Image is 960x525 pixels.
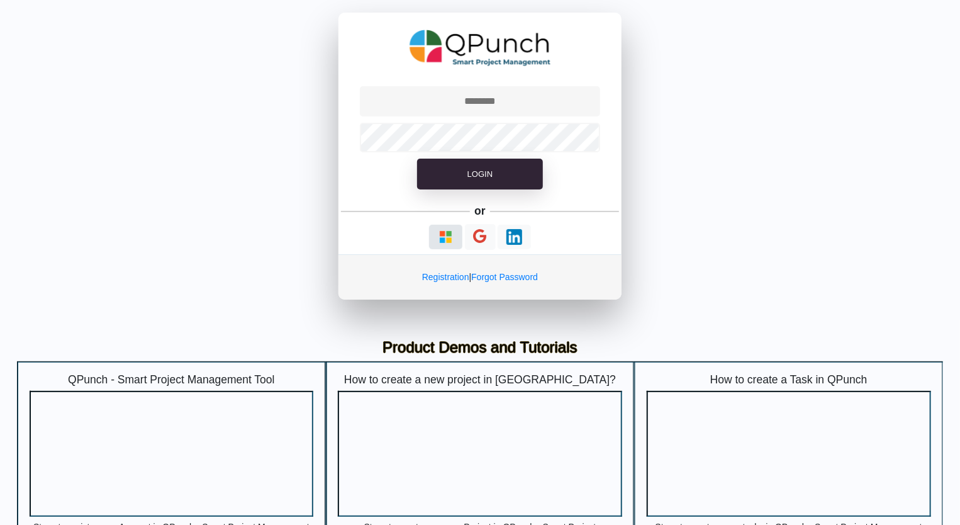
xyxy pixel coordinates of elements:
h3: Product Demos and Tutorials [26,339,934,357]
a: Forgot Password [471,272,538,282]
button: Continue With Google [465,224,496,250]
button: Continue With LinkedIn [498,225,531,249]
h5: QPunch - Smart Project Management Tool [30,373,314,387]
div: | [338,254,622,300]
img: QPunch [410,25,551,71]
a: Registration [422,272,469,282]
span: Login [467,169,493,179]
h5: How to create a new project in [GEOGRAPHIC_DATA]? [338,373,622,387]
h5: How to create a Task in QPunch [647,373,931,387]
button: Login [417,159,543,190]
img: Loading... [438,229,454,245]
img: Loading... [506,229,522,245]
